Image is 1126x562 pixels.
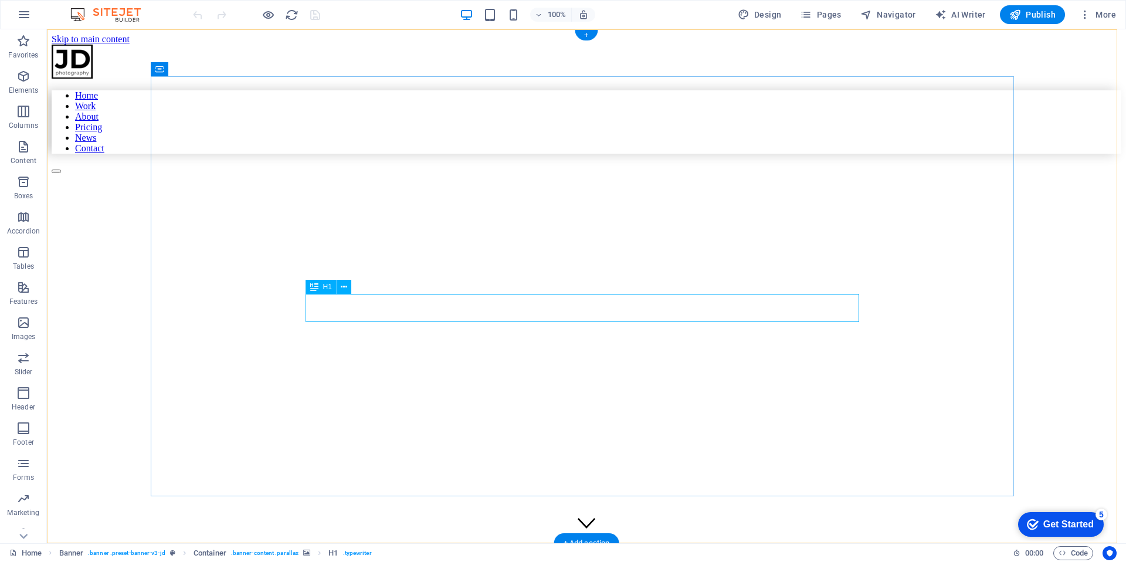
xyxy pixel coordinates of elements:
[733,5,786,24] div: Design (Ctrl+Alt+Y)
[554,533,619,553] div: + Add section
[13,473,34,482] p: Forms
[1033,549,1035,557] span: :
[343,546,372,560] span: . typewriter
[35,13,85,23] div: Get Started
[1009,9,1056,21] span: Publish
[59,546,84,560] span: Click to select. Double-click to edit
[935,9,986,21] span: AI Writer
[7,508,39,517] p: Marketing
[575,30,598,40] div: +
[12,402,35,412] p: Header
[88,546,165,560] span: . banner .preset-banner-v3-jd
[1103,546,1117,560] button: Usercentrics
[15,367,33,377] p: Slider
[795,5,846,24] button: Pages
[1053,546,1093,560] button: Code
[323,283,332,290] span: H1
[1025,546,1043,560] span: 00 00
[856,5,921,24] button: Navigator
[548,8,567,22] h6: 100%
[1079,9,1116,21] span: More
[860,9,916,21] span: Navigator
[5,5,83,15] a: Skip to main content
[9,121,38,130] p: Columns
[194,546,226,560] span: Click to select. Double-click to edit
[59,546,372,560] nav: breadcrumb
[738,9,782,21] span: Design
[11,156,36,165] p: Content
[9,6,95,31] div: Get Started 5 items remaining, 0% complete
[9,546,42,560] a: Click to cancel selection. Double-click to open Pages
[13,262,34,271] p: Tables
[9,86,39,95] p: Elements
[12,332,36,341] p: Images
[261,8,275,22] button: Click here to leave preview mode and continue editing
[578,9,589,20] i: On resize automatically adjust zoom level to fit chosen device.
[170,550,175,556] i: This element is a customizable preset
[1059,546,1088,560] span: Code
[1074,5,1121,24] button: More
[1013,546,1044,560] h6: Session time
[530,8,572,22] button: 100%
[231,546,299,560] span: . banner-content .parallax
[87,2,99,14] div: 5
[13,438,34,447] p: Footer
[7,226,40,236] p: Accordion
[1000,5,1065,24] button: Publish
[303,550,310,556] i: This element contains a background
[285,8,299,22] i: Reload page
[733,5,786,24] button: Design
[67,8,155,22] img: Editor Logo
[930,5,991,24] button: AI Writer
[800,9,841,21] span: Pages
[328,546,338,560] span: Click to select. Double-click to edit
[8,50,38,60] p: Favorites
[284,8,299,22] button: reload
[9,297,38,306] p: Features
[14,191,33,201] p: Boxes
